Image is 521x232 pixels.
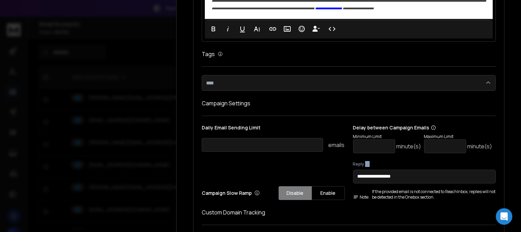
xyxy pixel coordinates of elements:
[353,189,496,200] div: If the provided email is not connected to ReachInbox, replies will not be detected in the Onebox ...
[207,22,220,36] button: Bold (Ctrl+B)
[312,186,345,200] button: Enable
[353,124,492,131] p: Delay between Campaign Emails
[266,22,279,36] button: Insert Link (Ctrl+K)
[468,142,492,150] p: minute(s)
[397,142,421,150] p: minute(s)
[202,190,260,197] p: Campaign Slow Ramp
[353,161,496,167] label: Reply to
[202,50,215,58] h1: Tags
[329,141,345,149] p: emails
[353,194,370,200] span: Note:
[353,134,421,139] p: Minimum Limit
[221,22,234,36] button: Italic (Ctrl+I)
[202,124,345,134] p: Daily Email Sending Limit
[236,22,249,36] button: Underline (Ctrl+U)
[325,22,339,36] button: Code View
[279,186,312,200] button: Disable
[310,22,323,36] button: Insert Unsubscribe Link
[281,22,294,36] button: Insert Image (Ctrl+P)
[496,208,512,225] div: Open Intercom Messenger
[202,208,496,217] h1: Custom Domain Tracking
[295,22,308,36] button: Emoticons
[424,134,492,139] p: Maximum Limit
[202,99,496,107] h1: Campaign Settings
[250,22,263,36] button: More Text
